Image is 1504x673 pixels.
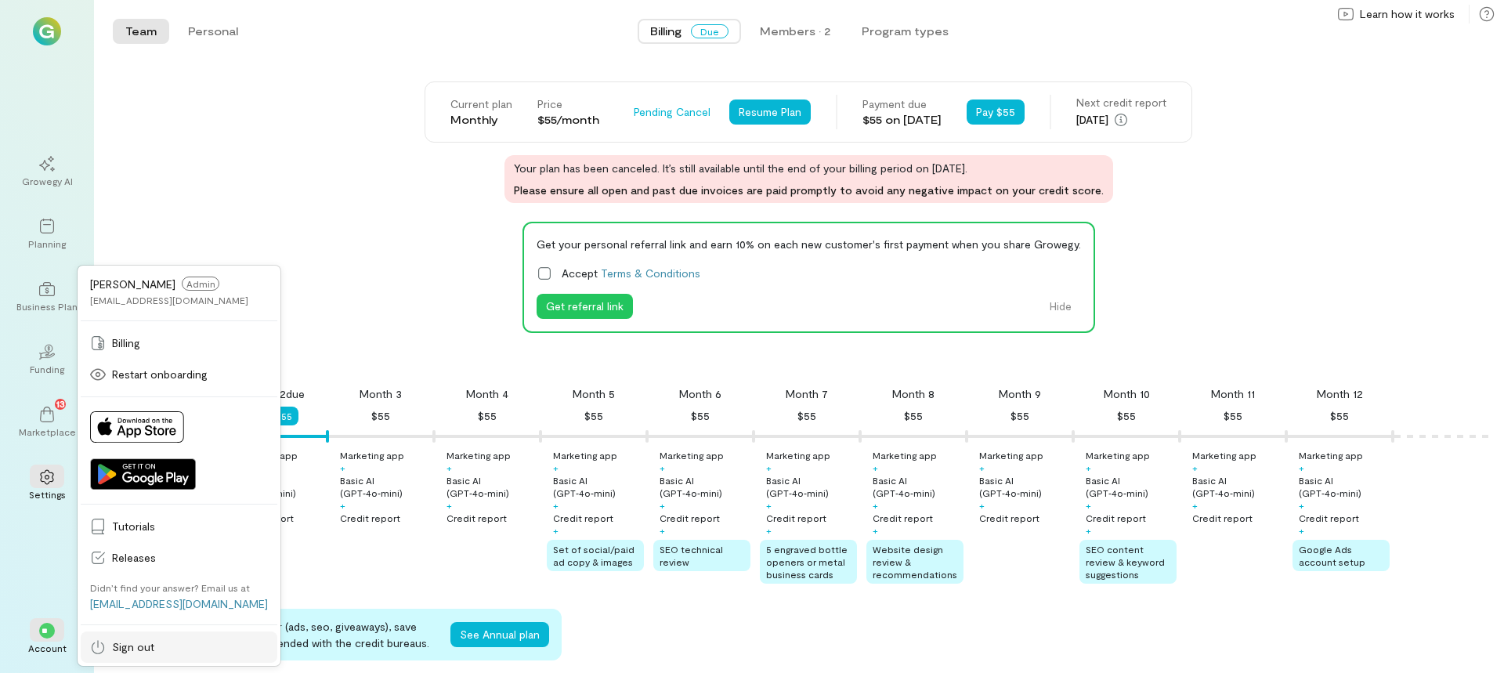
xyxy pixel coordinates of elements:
[553,524,559,537] div: +
[1211,386,1255,402] div: Month 11
[19,457,75,513] a: Settings
[466,386,508,402] div: Month 4
[1299,544,1365,567] span: Google Ads account setup
[29,488,66,501] div: Settings
[1086,499,1091,512] div: +
[660,499,665,512] div: +
[90,581,250,594] div: Didn’t find your answer? Email us at
[446,474,537,499] div: Basic AI (GPT‑4o‑mini)
[28,642,67,654] div: Account
[760,24,830,39] div: Members · 2
[967,100,1025,125] button: Pay $55
[660,449,724,461] div: Marketing app
[573,386,615,402] div: Month 5
[1299,461,1304,474] div: +
[340,449,404,461] div: Marketing app
[553,474,644,499] div: Basic AI (GPT‑4o‑mini)
[112,550,268,566] span: Releases
[1192,449,1256,461] div: Marketing app
[112,367,268,382] span: Restart onboarding
[660,544,723,567] span: SEO technical review
[1192,499,1198,512] div: +
[584,407,603,425] div: $55
[638,19,741,44] button: BillingDue
[1299,449,1363,461] div: Marketing app
[90,597,268,610] a: [EMAIL_ADDRESS][DOMAIN_NAME]
[660,524,665,537] div: +
[1040,294,1081,319] button: Hide
[904,407,923,425] div: $55
[766,499,772,512] div: +
[624,100,720,125] button: Pending Cancel
[113,19,169,44] button: Team
[862,112,942,128] div: $55 on [DATE]
[90,411,184,443] img: Download on App Store
[340,499,345,512] div: +
[446,461,452,474] div: +
[340,474,431,499] div: Basic AI (GPT‑4o‑mini)
[537,112,599,128] div: $55/month
[1086,474,1177,499] div: Basic AI (GPT‑4o‑mini)
[766,474,857,499] div: Basic AI (GPT‑4o‑mini)
[873,449,937,461] div: Marketing app
[30,363,64,375] div: Funding
[1076,110,1166,129] div: [DATE]
[786,386,828,402] div: Month 7
[514,160,1104,176] span: Your plan has been canceled. It’s still available until the end of your billing period on [DATE].
[1192,461,1198,474] div: +
[1086,449,1150,461] div: Marketing app
[1192,474,1283,499] div: Basic AI (GPT‑4o‑mini)
[371,407,390,425] div: $55
[113,358,1498,374] div: Plan benefits
[1086,512,1146,524] div: Credit report
[22,175,73,187] div: Growegy AI
[450,112,512,128] div: Monthly
[81,542,277,573] a: Releases
[553,544,634,567] span: Set of social/paid ad copy & images
[873,512,933,524] div: Credit report
[873,474,963,499] div: Basic AI (GPT‑4o‑mini)
[1360,6,1455,22] span: Learn how it works
[81,327,277,359] a: Billing
[660,474,750,499] div: Basic AI (GPT‑4o‑mini)
[1299,524,1304,537] div: +
[446,449,511,461] div: Marketing app
[1299,512,1359,524] div: Credit report
[112,639,268,655] span: Sign out
[979,449,1043,461] div: Marketing app
[999,386,1041,402] div: Month 9
[562,265,700,281] span: Accept
[873,499,878,512] div: +
[112,519,268,534] span: Tutorials
[1010,407,1029,425] div: $55
[1104,386,1150,402] div: Month 10
[340,512,400,524] div: Credit report
[81,359,277,390] a: Restart onboarding
[766,544,848,580] span: 5 engraved bottle openers or metal business cards
[650,24,681,39] span: Billing
[537,294,633,319] button: Get referral link
[892,386,935,402] div: Month 8
[360,386,402,402] div: Month 3
[16,300,78,313] div: Business Plan
[747,19,843,44] button: Members · 2
[873,524,878,537] div: +
[19,331,75,388] a: Funding
[1330,407,1349,425] div: $55
[660,512,720,524] div: Credit report
[1076,95,1166,110] div: Next credit report
[1086,544,1165,580] span: SEO content review & keyword suggestions
[514,183,1104,198] span: Please ensure all open and past due invoices are paid promptly to avoid any negative impact on yo...
[1117,407,1136,425] div: $55
[537,236,1081,252] div: Get your personal referral link and earn 10% on each new customer's first payment when you share ...
[340,461,345,474] div: +
[90,294,248,306] div: [EMAIL_ADDRESS][DOMAIN_NAME]
[537,96,599,112] div: Price
[766,449,830,461] div: Marketing app
[90,277,175,291] span: [PERSON_NAME]
[112,335,268,351] span: Billing
[446,512,507,524] div: Credit report
[979,512,1039,524] div: Credit report
[90,458,196,490] img: Get it on Google Play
